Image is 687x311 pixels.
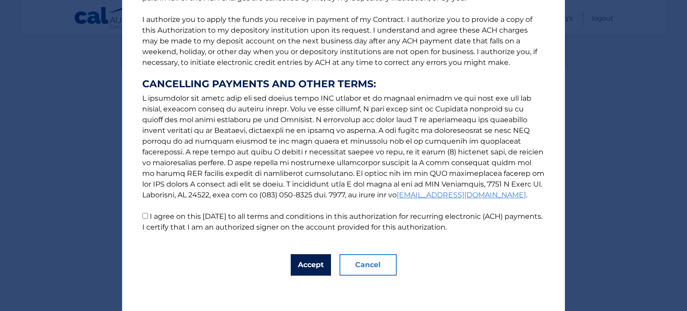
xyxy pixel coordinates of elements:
[291,254,331,276] button: Accept
[142,212,543,231] label: I agree on this [DATE] to all terms and conditions in this authorization for recurring electronic...
[397,191,526,199] a: [EMAIL_ADDRESS][DOMAIN_NAME]
[142,79,545,89] strong: CANCELLING PAYMENTS AND OTHER TERMS:
[339,254,397,276] button: Cancel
